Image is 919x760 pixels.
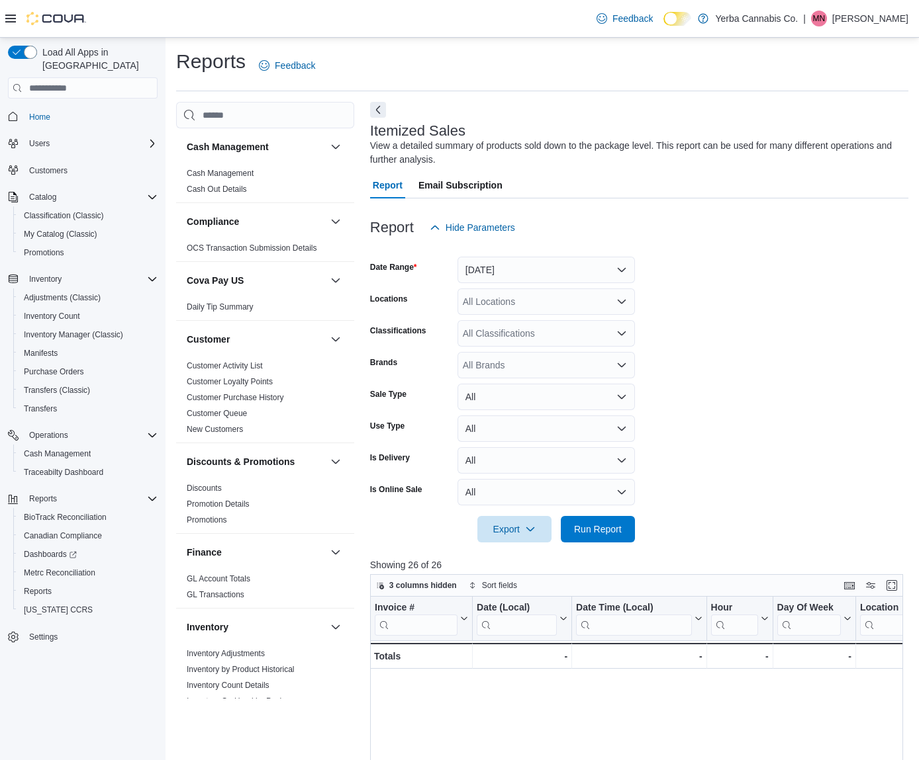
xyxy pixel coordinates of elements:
[370,102,386,118] button: Next
[24,210,104,221] span: Classification (Classic)
[24,163,73,179] a: Customers
[187,140,325,153] button: Cash Management
[370,294,408,304] label: Locations
[777,602,840,636] div: Day Of Week
[19,290,106,306] a: Adjustments (Classic)
[19,546,158,562] span: Dashboards
[187,409,247,418] a: Customer Queue
[19,464,109,480] a: Traceabilty Dashboard
[19,583,57,599] a: Reports
[24,162,158,179] span: Customers
[187,665,295,674] a: Inventory by Product Historical
[19,364,89,380] a: Purchase Orders
[3,627,163,646] button: Settings
[187,408,247,419] span: Customer Queue
[458,257,635,283] button: [DATE]
[19,602,98,618] a: [US_STATE] CCRS
[576,602,702,636] button: Date Time (Local)
[370,452,410,463] label: Is Delivery
[13,463,163,482] button: Traceabilty Dashboard
[275,59,315,72] span: Feedback
[187,424,243,435] span: New Customers
[813,11,826,26] span: MN
[3,106,163,126] button: Home
[187,499,250,509] span: Promotion Details
[328,139,344,155] button: Cash Management
[8,101,158,681] nav: Complex example
[477,602,567,636] button: Date (Local)
[24,271,158,287] span: Inventory
[24,292,101,303] span: Adjustments (Classic)
[710,602,757,614] div: Hour
[591,5,658,32] a: Feedback
[187,185,247,194] a: Cash Out Details
[13,307,163,325] button: Inventory Count
[19,583,158,599] span: Reports
[328,544,344,560] button: Finance
[29,138,50,149] span: Users
[19,464,158,480] span: Traceabilty Dashboard
[370,357,397,368] label: Brands
[13,601,163,619] button: [US_STATE] CCRS
[374,648,468,664] div: Totals
[370,389,407,400] label: Sale Type
[19,245,70,261] a: Promotions
[187,215,325,228] button: Compliance
[19,546,82,562] a: Dashboards
[328,331,344,347] button: Customer
[176,165,354,202] div: Cash Management
[842,577,857,593] button: Keyboard shortcuts
[13,362,163,381] button: Purchase Orders
[19,565,101,581] a: Metrc Reconciliation
[328,454,344,470] button: Discounts & Promotions
[187,696,297,706] span: Inventory On Hand by Package
[24,427,73,443] button: Operations
[370,421,405,431] label: Use Type
[24,628,158,645] span: Settings
[187,680,269,691] span: Inventory Count Details
[187,302,254,312] span: Daily Tip Summary
[187,483,222,493] span: Discounts
[3,134,163,153] button: Users
[485,516,544,542] span: Export
[561,516,635,542] button: Run Report
[187,515,227,525] a: Promotions
[3,270,163,288] button: Inventory
[24,311,80,321] span: Inventory Count
[3,188,163,206] button: Catalog
[254,52,320,79] a: Feedback
[375,602,458,636] div: Invoice # URL
[19,602,158,618] span: Washington CCRS
[187,425,243,434] a: New Customers
[29,632,58,642] span: Settings
[19,528,107,544] a: Canadian Compliance
[187,333,230,346] h3: Customer
[710,602,757,636] div: Hour
[24,189,62,205] button: Catalog
[19,345,63,361] a: Manifests
[19,446,158,462] span: Cash Management
[187,546,325,559] button: Finance
[19,382,158,398] span: Transfers (Classic)
[477,602,557,614] div: Date (Local)
[458,447,635,474] button: All
[29,112,50,122] span: Home
[24,605,93,615] span: [US_STATE] CCRS
[24,549,77,560] span: Dashboards
[24,586,52,597] span: Reports
[616,360,627,370] button: Open list of options
[187,274,325,287] button: Cova Pay US
[777,602,840,614] div: Day Of Week
[777,648,851,664] div: -
[24,136,55,151] button: Users
[187,243,317,253] span: OCS Transaction Submission Details
[24,491,158,507] span: Reports
[24,427,158,443] span: Operations
[710,602,768,636] button: Hour
[24,491,62,507] button: Reports
[24,136,158,151] span: Users
[24,403,57,414] span: Transfers
[13,288,163,307] button: Adjustments (Classic)
[29,274,62,284] span: Inventory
